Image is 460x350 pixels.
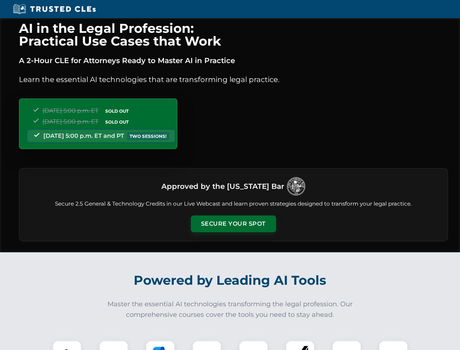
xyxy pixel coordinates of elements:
h3: Approved by the [US_STATE] Bar [161,180,284,193]
img: Logo [287,177,305,195]
p: Learn the essential AI technologies that are transforming legal practice. [19,74,448,85]
button: Secure Your Spot [191,215,276,232]
span: [DATE] 5:00 p.m. ET [43,107,98,114]
img: Trusted CLEs [11,4,98,15]
p: A 2-Hour CLE for Attorneys Ready to Master AI in Practice [19,55,448,66]
span: SOLD OUT [103,118,131,126]
span: SOLD OUT [103,107,131,115]
p: Secure 2.5 General & Technology Credits in our Live Webcast and learn proven strategies designed ... [28,200,439,208]
span: [DATE] 5:00 p.m. ET [43,118,98,125]
h2: Powered by Leading AI Tools [28,268,432,293]
p: Master the essential AI technologies transforming the legal profession. Our comprehensive courses... [103,299,358,320]
h1: AI in the Legal Profession: Practical Use Cases that Work [19,22,448,47]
